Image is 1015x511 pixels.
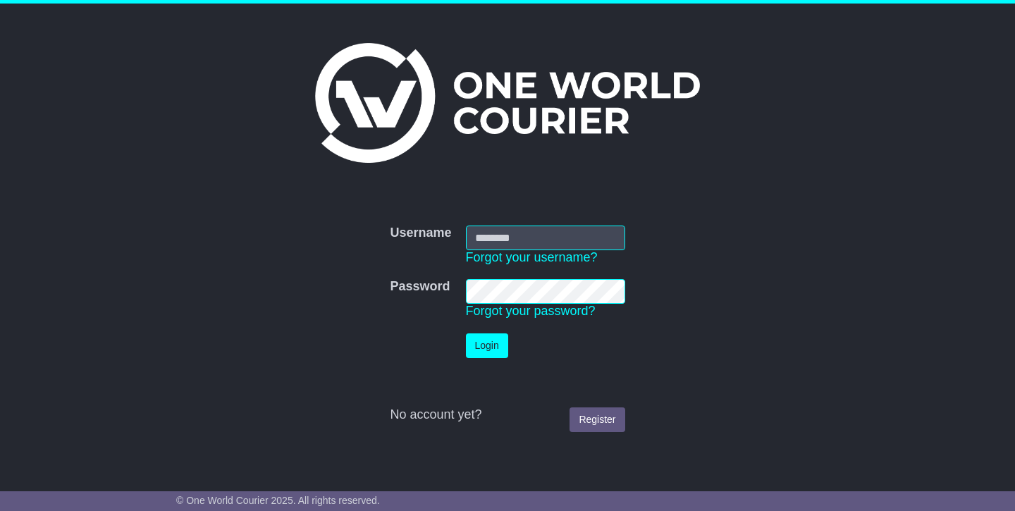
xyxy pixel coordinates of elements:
div: No account yet? [390,407,625,423]
img: One World [315,43,700,163]
a: Register [570,407,625,432]
label: Username [390,226,451,241]
button: Login [466,333,508,358]
span: © One World Courier 2025. All rights reserved. [176,495,380,506]
label: Password [390,279,450,295]
a: Forgot your password? [466,304,596,318]
a: Forgot your username? [466,250,598,264]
